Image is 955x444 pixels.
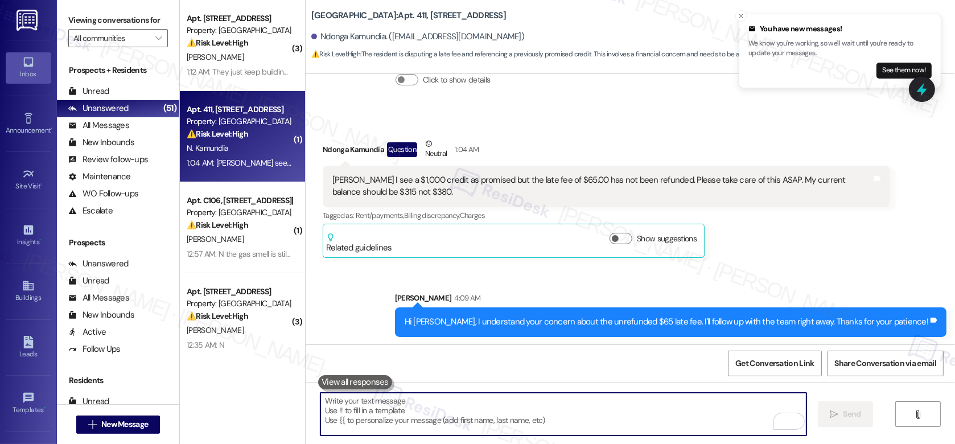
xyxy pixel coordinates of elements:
div: Prospects + Residents [57,64,179,76]
i:  [830,410,838,419]
div: Prospects [57,237,179,249]
div: [PERSON_NAME] [395,292,946,308]
span: Billing discrepancy , [404,211,460,220]
div: 1:12 AM: They just keep building up with the cement or whatever they use instead of scrapping old... [187,67,758,77]
div: Maintenance [68,171,131,183]
div: Active [68,326,106,338]
div: Apt. [STREET_ADDRESS] [187,286,292,298]
span: Rent/payments , [356,211,404,220]
div: 12:57 AM: N the gas smell is still there and I have other major issues. [187,249,406,259]
div: 1:04 AM: [PERSON_NAME] see a $1,000 credit as promised but the late fee of $65.00 has not been re... [187,158,800,168]
span: Send [843,408,861,420]
button: See them now! [876,63,932,79]
input: All communities [73,29,150,47]
div: Neutral [423,138,449,162]
div: Review follow-ups [68,154,148,166]
div: Hi [PERSON_NAME], I understand your concern about the unrefunded $65 late fee. I'll follow up wit... [405,316,928,328]
span: N. Kamundia [187,143,228,153]
button: Get Conversation Link [728,351,821,376]
div: Unanswered [68,102,129,114]
div: Escalate [68,205,113,217]
div: New Inbounds [68,137,134,149]
img: ResiDesk Logo [17,10,40,31]
div: Apt. C106, [STREET_ADDRESS][PERSON_NAME] [187,195,292,207]
div: Apt. 411, [STREET_ADDRESS] [187,104,292,116]
div: All Messages [68,120,129,131]
button: Send [818,401,873,427]
button: Close toast [735,10,747,22]
div: Property: [GEOGRAPHIC_DATA] [187,24,292,36]
strong: ⚠️ Risk Level: High [187,38,248,48]
div: Unanswered [68,258,129,270]
strong: ⚠️ Risk Level: High [187,129,248,139]
span: Get Conversation Link [735,357,814,369]
span: • [41,180,43,188]
div: WO Follow-ups [68,188,138,200]
span: • [44,404,46,412]
span: [PERSON_NAME] [187,234,244,244]
i:  [914,410,923,419]
div: (51) [160,100,179,117]
a: Insights • [6,220,51,251]
p: We know you're working, so we'll wait until you're ready to update your messages. [748,39,932,59]
span: : The resident is disputing a late fee and referencing a previously promised credit. This involve... [311,48,862,60]
div: All Messages [68,292,129,304]
div: 1:04 AM [452,143,479,155]
div: Apt. [STREET_ADDRESS] [187,13,292,24]
textarea: To enrich screen reader interactions, please activate Accessibility in Grammarly extension settings [320,393,806,435]
div: Ndonga Kamundia. ([EMAIL_ADDRESS][DOMAIN_NAME]) [311,31,524,43]
div: Follow Ups [68,343,121,355]
i:  [155,34,162,43]
div: Question [387,142,417,157]
div: [PERSON_NAME] I see a $1,000 credit as promised but the late fee of $65.00 has not been refunded.... [332,174,872,199]
span: [PERSON_NAME] [187,52,244,62]
a: Site Visit • [6,165,51,195]
span: [PERSON_NAME] [187,325,244,335]
label: Click to show details [423,74,490,86]
div: Ndonga Kamundia [323,138,890,166]
a: Buildings [6,276,51,307]
strong: ⚠️ Risk Level: High [187,311,248,321]
strong: ⚠️ Risk Level: High [311,50,360,59]
div: Related guidelines [326,233,392,254]
a: Inbox [6,52,51,83]
div: New Inbounds [68,309,134,321]
strong: ⚠️ Risk Level: High [187,220,248,230]
div: Unread [68,396,109,408]
div: Unread [68,275,109,287]
span: • [51,125,52,133]
div: Residents [57,375,179,387]
a: Leads [6,332,51,363]
div: Property: [GEOGRAPHIC_DATA] [187,298,292,310]
button: New Message [76,416,160,434]
span: Share Conversation via email [835,357,936,369]
div: Property: [GEOGRAPHIC_DATA] [187,116,292,128]
span: Charges [460,211,485,220]
div: Tagged as: [323,207,890,224]
div: Unread [68,85,109,97]
label: Show suggestions [637,233,697,245]
div: 4:09 AM [451,292,480,304]
b: [GEOGRAPHIC_DATA]: Apt. 411, [STREET_ADDRESS] [311,10,506,22]
a: Templates • [6,388,51,419]
span: • [39,236,41,244]
div: Property: [GEOGRAPHIC_DATA] [187,207,292,219]
div: 12:35 AM: N [187,340,224,350]
label: Viewing conversations for [68,11,168,29]
button: Share Conversation via email [828,351,944,376]
span: New Message [101,418,148,430]
i:  [88,420,97,429]
div: You have new messages! [748,23,932,35]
